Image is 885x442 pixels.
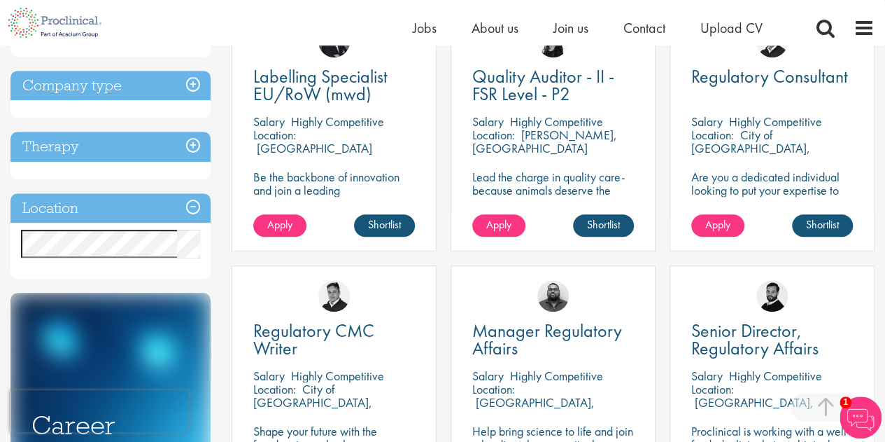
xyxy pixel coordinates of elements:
[291,368,384,384] p: Highly Competitive
[691,214,744,237] a: Apply
[472,127,617,156] p: [PERSON_NAME], [GEOGRAPHIC_DATA]
[472,113,504,130] span: Salary
[510,113,603,130] p: Highly Competitive
[472,381,515,397] span: Location:
[10,71,211,101] h3: Company type
[472,322,634,357] a: Manager Regulatory Affairs
[472,19,518,37] a: About us
[472,394,595,424] p: [GEOGRAPHIC_DATA], [GEOGRAPHIC_DATA]
[792,214,853,237] a: Shortlist
[700,19,763,37] a: Upload CV
[510,368,603,384] p: Highly Competitive
[472,319,622,360] span: Manager Regulatory Affairs
[691,170,853,250] p: Are you a dedicated individual looking to put your expertise to work fully flexibly in a remote p...
[623,19,665,37] a: Contact
[840,396,882,438] img: Chatbot
[537,280,569,312] img: Ashley Bennett
[756,280,788,312] img: Nick Walker
[253,127,296,143] span: Location:
[691,319,819,360] span: Senior Director, Regulatory Affairs
[354,214,415,237] a: Shortlist
[729,113,822,130] p: Highly Competitive
[840,396,851,408] span: 1
[691,394,814,424] p: [GEOGRAPHIC_DATA], [GEOGRAPHIC_DATA]
[472,214,525,237] a: Apply
[729,368,822,384] p: Highly Competitive
[253,319,374,360] span: Regulatory CMC Writer
[691,127,810,170] p: City of [GEOGRAPHIC_DATA], [GEOGRAPHIC_DATA]
[10,193,211,223] h3: Location
[253,368,285,384] span: Salary
[573,214,634,237] a: Shortlist
[691,381,734,397] span: Location:
[291,113,384,130] p: Highly Competitive
[253,381,296,397] span: Location:
[553,19,588,37] a: Join us
[253,68,415,103] a: Labelling Specialist EU/RoW (mwd)
[691,113,723,130] span: Salary
[691,68,853,85] a: Regulatory Consultant
[253,64,388,106] span: Labelling Specialist EU/RoW (mwd)
[10,132,211,162] h3: Therapy
[705,217,730,232] span: Apply
[253,140,413,170] p: [GEOGRAPHIC_DATA] (60318), [GEOGRAPHIC_DATA]
[691,127,734,143] span: Location:
[472,127,515,143] span: Location:
[486,217,511,232] span: Apply
[472,64,614,106] span: Quality Auditor - II - FSR Level - P2
[691,368,723,384] span: Salary
[253,113,285,130] span: Salary
[691,64,848,88] span: Regulatory Consultant
[253,381,372,424] p: City of [GEOGRAPHIC_DATA], [GEOGRAPHIC_DATA]
[413,19,437,37] a: Jobs
[267,217,292,232] span: Apply
[253,322,415,357] a: Regulatory CMC Writer
[691,322,853,357] a: Senior Director, Regulatory Affairs
[318,280,350,312] img: Peter Duvall
[10,390,189,432] iframe: reCAPTCHA
[472,68,634,103] a: Quality Auditor - II - FSR Level - P2
[472,368,504,384] span: Salary
[253,170,415,237] p: Be the backbone of innovation and join a leading pharmaceutical company to help keep life-changin...
[253,214,306,237] a: Apply
[472,170,634,210] p: Lead the charge in quality care-because animals deserve the best.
